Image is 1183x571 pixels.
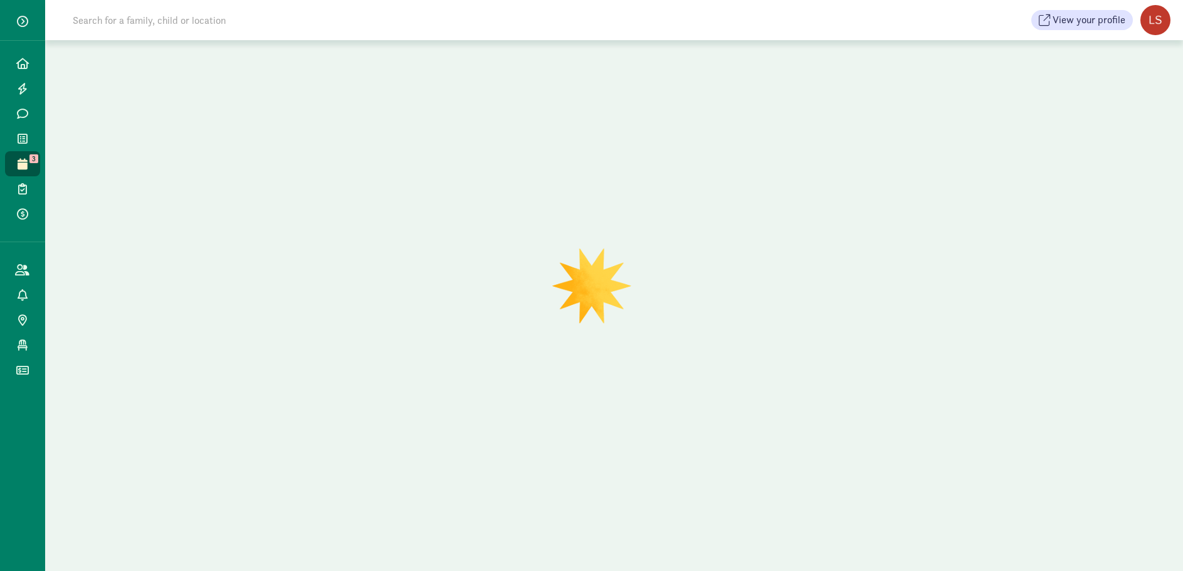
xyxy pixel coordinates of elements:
iframe: Chat Widget [1120,511,1183,571]
a: 3 [5,151,40,176]
input: Search for a family, child or location [65,8,417,33]
span: View your profile [1053,13,1125,28]
span: 3 [29,154,38,163]
button: View your profile [1031,10,1133,30]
